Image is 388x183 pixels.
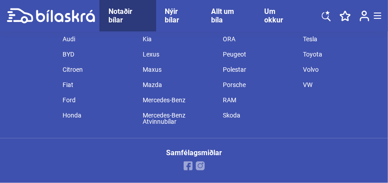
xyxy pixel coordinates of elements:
div: Tesla [299,31,379,47]
div: Mazda [138,77,218,92]
div: ORA [219,31,299,47]
div: Honda [58,108,138,123]
div: Maxus [138,62,218,77]
div: Samfélagsmiðlar [166,150,222,157]
div: Mercedes-Benz [138,92,218,108]
div: Kia [138,31,218,47]
div: Mercedes-Benz Atvinnubílar [138,108,218,129]
div: Citroen [58,62,138,77]
a: Allt um bíla [211,7,246,24]
a: Um okkur [264,7,295,24]
a: Notaðir bílar [108,7,147,24]
div: Fiat [58,77,138,92]
a: Nýir bílar [165,7,193,24]
div: Skoda [219,108,299,123]
div: VW [299,77,379,92]
div: Volvo [299,62,379,77]
div: Toyota [299,47,379,62]
div: Lexus [138,47,218,62]
div: Polestar [219,62,299,77]
div: BYD [58,47,138,62]
div: RAM [219,92,299,108]
div: Porsche [219,77,299,92]
div: Ford [58,92,138,108]
img: user-login.svg [360,10,370,22]
div: Audi [58,31,138,47]
div: Peugeot [219,47,299,62]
